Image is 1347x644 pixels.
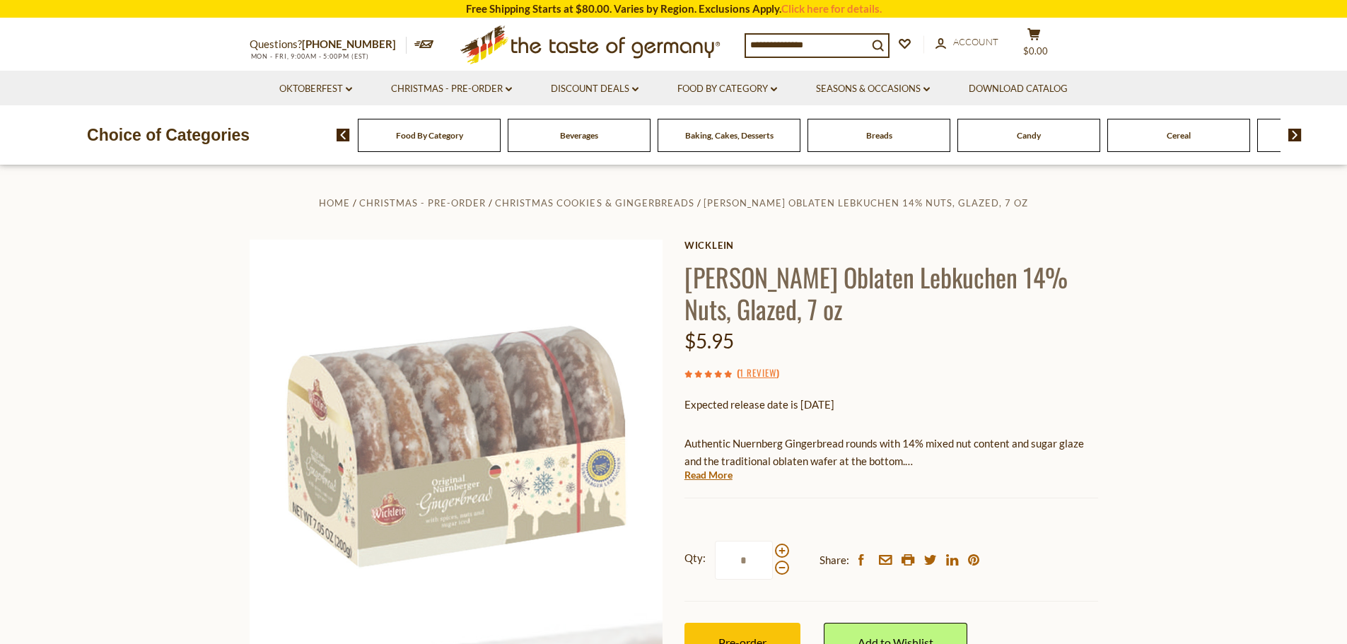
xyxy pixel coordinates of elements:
span: Share: [820,551,849,569]
input: Qty: [715,541,773,580]
a: Christmas - PRE-ORDER [391,81,512,97]
a: Beverages [560,130,598,141]
span: $0.00 [1023,45,1048,57]
a: 1 Review [740,365,776,381]
a: Cereal [1167,130,1191,141]
a: Candy [1017,130,1041,141]
a: [PHONE_NUMBER] [302,37,396,50]
a: Discount Deals [551,81,638,97]
button: $0.00 [1013,28,1056,63]
a: Oktoberfest [279,81,352,97]
a: Seasons & Occasions [816,81,930,97]
a: Food By Category [396,130,463,141]
span: MON - FRI, 9:00AM - 5:00PM (EST) [250,52,370,60]
a: Christmas - PRE-ORDER [359,197,486,209]
a: [PERSON_NAME] Oblaten Lebkuchen 14% Nuts, Glazed, 7 oz [704,197,1028,209]
a: Click here for details. [781,2,882,15]
strong: Qty: [684,549,706,567]
h1: [PERSON_NAME] Oblaten Lebkuchen 14% Nuts, Glazed, 7 oz [684,261,1098,324]
p: Questions? [250,35,407,54]
a: Download Catalog [969,81,1068,97]
img: previous arrow [337,129,350,141]
a: Food By Category [677,81,777,97]
span: Account [953,36,998,47]
span: Authentic Nuernberg Gingerbread rounds with 14% mixed nut content and sugar glaze and the traditi... [684,437,1084,467]
a: Baking, Cakes, Desserts [685,130,774,141]
a: Home [319,197,350,209]
img: next arrow [1288,129,1302,141]
span: ( ) [737,365,779,380]
a: Read More [684,468,733,482]
a: Breads [866,130,892,141]
span: $5.95 [684,329,734,353]
p: Expected release date is [DATE] [684,396,1098,414]
a: Christmas Cookies & Gingerbreads [495,197,694,209]
a: Wicklein [684,240,1098,251]
a: Account [935,35,998,50]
